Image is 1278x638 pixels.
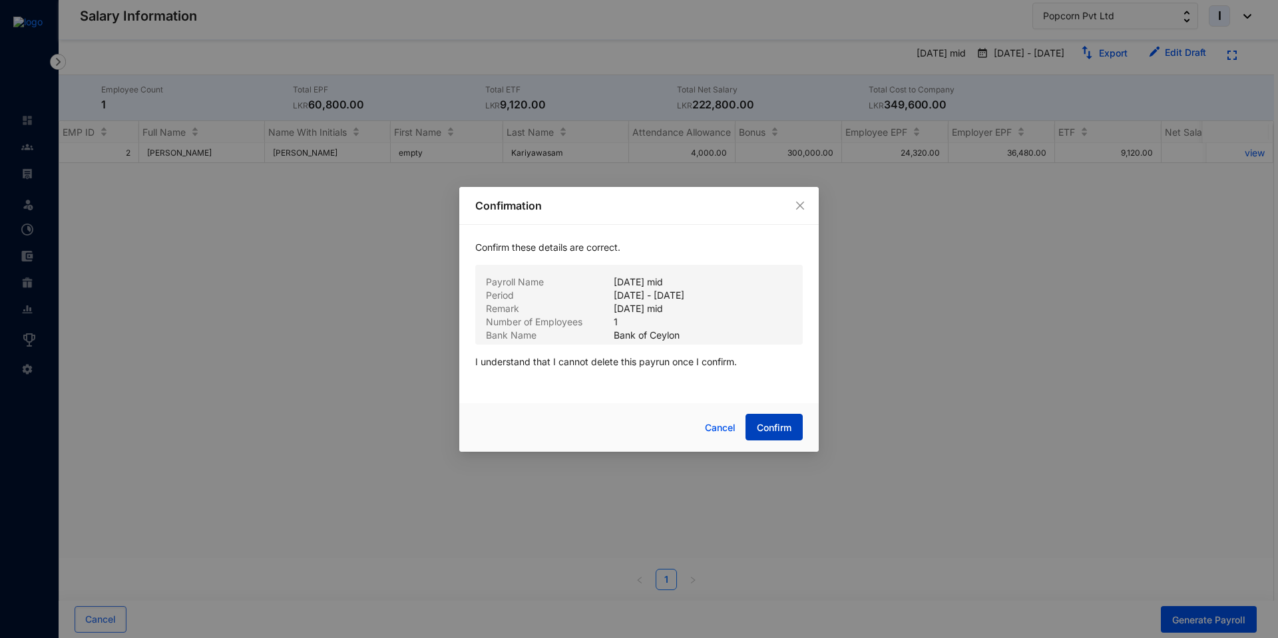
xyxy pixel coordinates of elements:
[705,420,736,435] span: Cancel
[486,289,614,302] p: Period
[486,302,614,315] p: Remark
[745,414,803,440] button: Confirm
[614,275,663,289] p: [DATE] mid
[614,302,663,315] p: [DATE] mid
[486,329,614,342] p: Bank Name
[486,275,614,289] p: Payroll Name
[614,329,680,342] p: Bank of Ceylon
[614,315,618,329] p: 1
[757,421,791,434] span: Confirm
[475,198,803,214] p: Confirmation
[695,414,745,441] button: Cancel
[486,315,614,329] p: Number of Employees
[795,200,805,211] span: close
[614,289,684,302] p: [DATE] - [DATE]
[793,198,807,213] button: Close
[475,345,803,379] p: I understand that I cannot delete this payrun once I confirm.
[475,241,803,265] p: Confirm these details are correct.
